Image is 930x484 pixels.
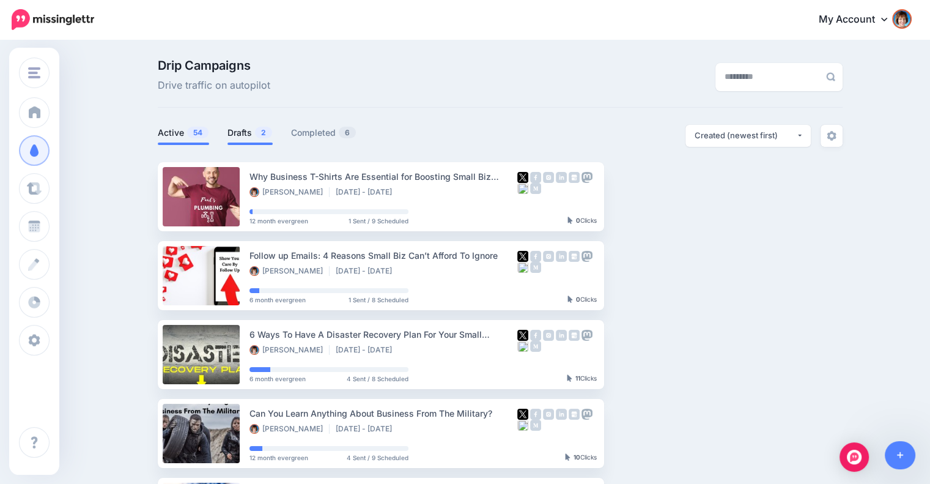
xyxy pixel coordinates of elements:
img: facebook-grey-square.png [530,330,541,341]
li: [DATE] - [DATE] [336,345,398,355]
div: Created (newest first) [695,130,796,141]
img: mastodon-grey-square.png [581,172,592,183]
img: instagram-grey-square.png [543,251,554,262]
img: medium-grey-square.png [530,420,541,431]
img: google_business-grey-square.png [569,330,580,341]
span: 6 month evergreen [249,297,306,303]
img: mastodon-grey-square.png [581,251,592,262]
img: twitter-square.png [517,172,528,183]
span: 6 month evergreen [249,376,306,382]
img: menu.png [28,67,40,78]
img: settings-grey.png [827,131,836,141]
img: facebook-grey-square.png [530,172,541,183]
div: Open Intercom Messenger [840,442,869,472]
img: search-grey-6.png [826,72,835,81]
span: 1 Sent / 9 Scheduled [349,218,408,224]
img: pointer-grey-darker.png [565,453,570,461]
img: mastodon-grey-square.png [581,330,592,341]
img: bluesky-grey-square.png [517,420,528,431]
img: bluesky-grey-square.png [517,183,528,194]
li: [DATE] - [DATE] [336,424,398,434]
li: [PERSON_NAME] [249,187,330,197]
img: mastodon-grey-square.png [581,409,592,420]
img: pointer-grey-darker.png [567,296,573,303]
span: 4 Sent / 8 Scheduled [347,376,408,382]
img: Missinglettr [12,9,94,30]
img: twitter-square.png [517,409,528,420]
img: pointer-grey-darker.png [567,374,572,382]
li: [DATE] - [DATE] [336,187,398,197]
b: 10 [574,453,580,461]
img: twitter-square.png [517,251,528,262]
b: 0 [576,217,580,224]
div: Can You Learn Anything About Business From The Military? [249,406,517,420]
b: 11 [575,374,580,382]
li: [DATE] - [DATE] [336,266,398,276]
span: 6 [339,127,356,138]
span: Drive traffic on autopilot [158,78,270,94]
img: instagram-grey-square.png [543,172,554,183]
a: Drafts2 [227,125,273,140]
div: Why Business T-Shirts Are Essential for Boosting Small Biz Visibility [249,169,517,184]
div: 6 Ways To Have A Disaster Recovery Plan For Your Small Business [249,327,517,341]
img: medium-grey-square.png [530,262,541,273]
button: Created (newest first) [685,125,811,147]
img: pointer-grey-darker.png [567,217,573,224]
img: linkedin-grey-square.png [556,172,567,183]
img: google_business-grey-square.png [569,251,580,262]
div: Clicks [565,454,597,461]
div: Follow up Emails: 4 Reasons Small Biz Can’t Afford To Ignore [249,248,517,262]
img: facebook-grey-square.png [530,251,541,262]
a: Completed6 [291,125,356,140]
img: bluesky-grey-square.png [517,341,528,352]
img: medium-grey-square.png [530,183,541,194]
li: [PERSON_NAME] [249,266,330,276]
span: 1 Sent / 8 Scheduled [349,297,408,303]
img: facebook-grey-square.png [530,409,541,420]
img: instagram-grey-square.png [543,409,554,420]
span: 4 Sent / 9 Scheduled [347,455,408,461]
span: 54 [187,127,209,138]
img: medium-grey-square.png [530,341,541,352]
img: linkedin-grey-square.png [556,251,567,262]
a: My Account [806,5,912,35]
a: Active54 [158,125,209,140]
span: Drip Campaigns [158,59,270,72]
li: [PERSON_NAME] [249,345,330,355]
img: bluesky-grey-square.png [517,262,528,273]
span: 12 month evergreen [249,455,308,461]
img: twitter-square.png [517,330,528,341]
div: Clicks [567,217,597,225]
span: 2 [255,127,272,138]
span: 12 month evergreen [249,218,308,224]
div: Clicks [567,296,597,303]
img: google_business-grey-square.png [569,409,580,420]
div: Clicks [567,375,597,382]
img: linkedin-grey-square.png [556,330,567,341]
img: instagram-grey-square.png [543,330,554,341]
li: [PERSON_NAME] [249,424,330,434]
img: google_business-grey-square.png [569,172,580,183]
img: linkedin-grey-square.png [556,409,567,420]
b: 0 [576,296,580,303]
